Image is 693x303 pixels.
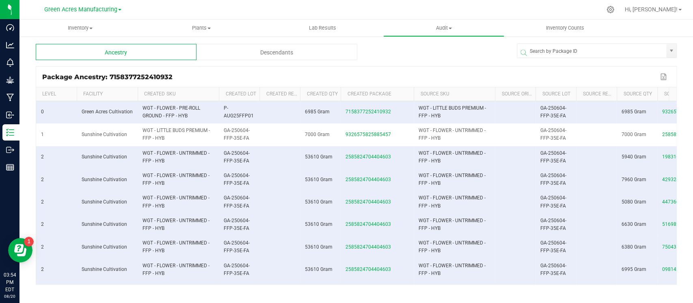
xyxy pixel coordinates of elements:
span: 7000 Gram [622,132,646,137]
span: WGT - FLOWER - UNTRIMMED - FFP - HYB [419,128,486,141]
span: 53610 Gram [305,199,332,205]
iframe: Resource center [8,238,32,262]
th: Created Qty [300,87,341,101]
span: 2 [41,199,44,205]
th: Source Ref Field [576,87,617,101]
th: Created Lot [219,87,259,101]
span: 53610 Gram [305,244,332,250]
th: Created SKU [138,87,219,101]
a: Inventory [19,19,141,37]
span: 6380 Gram [622,244,646,250]
iframe: Resource center unread badge [24,237,34,247]
span: Green Acres Manufacturing [44,6,117,13]
a: Plants [141,19,262,37]
span: 53610 Gram [305,177,332,182]
span: GA-250604-FFP-35E-FA [224,263,250,276]
span: 6995 Gram [622,266,646,272]
span: GA-250604-FFP-35E-FA [540,150,566,164]
span: WGT - FLOWER - UNTRIMMED - FFP - HYB [419,218,486,231]
span: WGT - FLOWER - UNTRIMMED - FFP - HYB [142,173,209,186]
inline-svg: Analytics [6,41,14,49]
span: GA-250604-FFP-35E-FA [224,128,250,141]
span: GA-250604-FFP-35E-FA [540,128,566,141]
span: Sunshine Cultivation [82,177,127,182]
span: 2585824704404603 [345,266,391,272]
p: 03:54 PM EDT [4,271,16,293]
span: GA-250604-FFP-35E-FA [540,240,566,253]
span: 7960 Gram [622,177,646,182]
span: Inventory [19,24,141,32]
span: 2585824704404603 [345,177,391,182]
inline-svg: Dashboard [6,24,14,32]
span: 2 [41,221,44,227]
span: Green Acres Cultivation [82,109,133,115]
span: Sunshine Cultivation [82,244,127,250]
th: Source Qty [617,87,657,101]
span: Sunshine Cultivation [82,154,127,160]
div: Ancestry [36,44,196,60]
span: 2585824704404603 [345,199,391,205]
span: 2585824704404603 [345,244,391,250]
span: 6630 Gram [622,221,646,227]
span: 7158377252410932 [345,109,391,115]
inline-svg: Monitoring [6,58,14,67]
inline-svg: Inbound [6,111,14,119]
span: 53610 Gram [305,266,332,272]
span: Lab Results [298,24,347,32]
th: Facility [77,87,138,101]
span: WGT - FLOWER - UNTRIMMED - FFP - HYB [419,195,486,208]
inline-svg: Manufacturing [6,93,14,102]
span: 6985 Gram [622,109,646,115]
span: WGT - LITTLE BUDS PREMIUM - FFP - HYB [419,105,486,119]
th: Source Lot [535,87,576,101]
button: Export to Excel [658,71,670,82]
p: 08/20 [4,293,16,299]
span: WGT - FLOWER - UNTRIMMED - FFP - HYB [142,195,209,208]
span: 7000 Gram [305,132,330,137]
span: 2 [41,244,44,250]
span: WGT - FLOWER - UNTRIMMED - FFP - HYB [142,218,209,231]
span: 2 [41,177,44,182]
span: WGT - LITTLE BUDS PREMIUM - FFP - HYB [142,128,210,141]
span: 9326575825885457 [345,132,391,137]
span: WGT - FLOWER - UNTRIMMED - FFP - HYB [419,240,486,253]
th: Level [36,87,77,101]
a: Audit [383,19,505,37]
span: GA-250604-FFP-35E-FA [540,218,566,231]
span: Hi, [PERSON_NAME]! [625,6,678,13]
span: 6985 Gram [305,109,330,115]
span: 2585824704404603 [345,154,391,160]
span: GA-250604-FFP-35E-FA [224,173,250,186]
span: Sunshine Cultivation [82,266,127,272]
span: 53610 Gram [305,154,332,160]
span: 2 [41,154,44,160]
span: WGT - FLOWER - PRE-ROLL GROUND - FFP - HYB [142,105,200,119]
span: WGT - FLOWER - UNTRIMMED - FFP - HYB [142,240,209,253]
a: Lab Results [262,19,383,37]
span: GA-250604-FFP-35E-FA [224,240,250,253]
inline-svg: Grow [6,76,14,84]
span: GA-250604-FFP-35E-FA [540,105,566,119]
div: Package Ancestry: 7158377252410932 [42,73,658,81]
span: WGT - FLOWER - UNTRIMMED - FFP - HYB [142,150,209,164]
div: Descendants [196,44,357,60]
input: Search by Package ID [517,44,666,58]
th: Source SKU [414,87,495,101]
span: WGT - FLOWER - UNTRIMMED - FFP - HYB [419,263,486,276]
span: GA-250604-FFP-35E-FA [224,150,250,164]
span: GA-250604-FFP-35E-FA [540,195,566,208]
th: Created Package [341,87,414,101]
span: WGT - FLOWER - UNTRIMMED - FFP - HYB [419,173,486,186]
span: Sunshine Cultivation [82,221,127,227]
span: Sunshine Cultivation [82,132,127,137]
span: GA-250604-FFP-35E-FA [540,173,566,186]
span: GA-250604-FFP-35E-FA [224,195,250,208]
th: Created Ref Field [259,87,300,101]
div: Manage settings [605,6,615,13]
span: GA-250604-FFP-35E-FA [540,263,566,276]
span: 5940 Gram [622,154,646,160]
span: Audit [384,24,504,32]
inline-svg: Outbound [6,146,14,154]
span: WGT - FLOWER - UNTRIMMED - FFP - HYB [142,263,209,276]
